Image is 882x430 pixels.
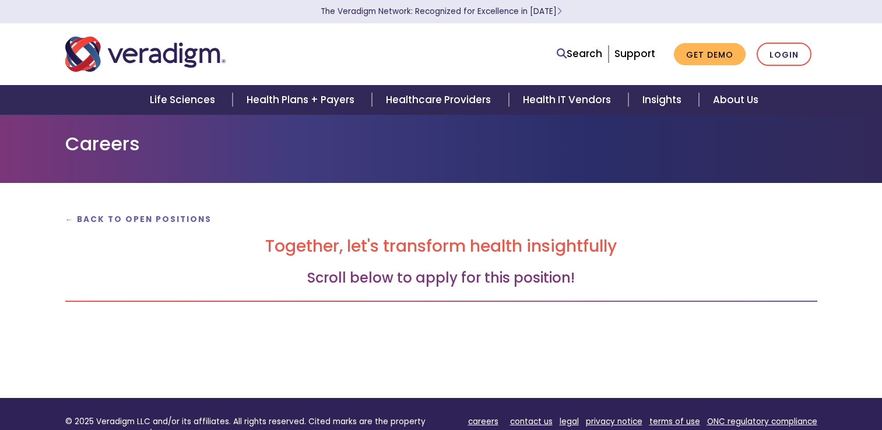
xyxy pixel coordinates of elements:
a: privacy notice [586,416,642,427]
h2: Together, let's transform health insightfully [65,237,817,256]
a: Support [614,47,655,61]
img: Veradigm logo [65,35,226,73]
a: Get Demo [674,43,746,66]
h1: Careers [65,133,817,155]
a: careers [468,416,498,427]
a: The Veradigm Network: Recognized for Excellence in [DATE]Learn More [321,6,562,17]
span: Learn More [557,6,562,17]
a: ← Back to Open Positions [65,214,212,225]
a: legal [560,416,579,427]
a: Healthcare Providers [372,85,508,115]
a: terms of use [649,416,700,427]
a: Search [557,46,602,62]
a: ONC regulatory compliance [707,416,817,427]
a: Login [757,43,811,66]
a: Health Plans + Payers [233,85,372,115]
a: contact us [510,416,553,427]
h3: Scroll below to apply for this position! [65,270,817,287]
a: Health IT Vendors [509,85,628,115]
a: Insights [628,85,699,115]
a: Life Sciences [136,85,233,115]
a: About Us [699,85,772,115]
